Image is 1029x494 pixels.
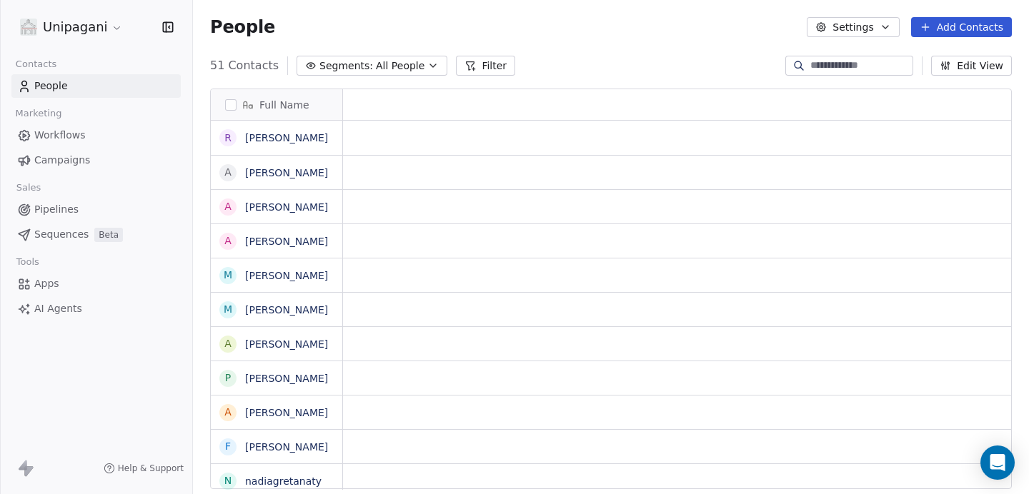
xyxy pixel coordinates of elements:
a: [PERSON_NAME] [245,304,328,316]
span: Marketing [9,103,68,124]
a: nadiagretanaty [245,475,322,487]
button: Filter [456,56,515,76]
button: Settings [807,17,899,37]
span: Unipagani [43,18,108,36]
div: R [224,131,232,146]
span: Full Name [259,98,309,112]
span: Help & Support [118,463,184,474]
a: [PERSON_NAME] [245,236,328,247]
div: P [225,370,231,385]
button: Add Contacts [911,17,1012,37]
a: Workflows [11,123,181,147]
span: 51 Contacts [210,57,279,74]
div: A [224,233,232,248]
span: People [34,79,68,94]
span: Contacts [9,54,63,75]
a: Campaigns [11,148,181,172]
span: AI Agents [34,301,82,316]
a: People [11,74,181,98]
div: A [224,199,232,214]
span: Beta [94,228,123,242]
div: M [224,268,232,283]
a: [PERSON_NAME] [245,270,328,281]
span: Apps [34,276,59,291]
a: [PERSON_NAME] [245,407,328,418]
span: Sequences [34,227,89,242]
a: [PERSON_NAME] [245,201,328,213]
div: grid [211,121,343,490]
a: [PERSON_NAME] [245,373,328,384]
div: n [224,473,232,488]
a: [PERSON_NAME] [245,167,328,178]
span: All People [376,59,424,74]
button: Unipagani [17,15,126,39]
img: logo%20unipagani.png [20,19,37,36]
a: AI Agents [11,297,181,321]
span: Sales [10,177,47,198]
span: People [210,16,275,38]
a: [PERSON_NAME] [245,441,328,453]
a: Pipelines [11,198,181,221]
span: Pipelines [34,202,79,217]
a: Apps [11,272,181,296]
span: Campaigns [34,153,90,168]
span: Tools [10,251,45,273]
button: Edit View [931,56,1012,76]
div: A [224,336,232,351]
div: A [224,405,232,420]
a: [PERSON_NAME] [245,132,328,143]
div: Open Intercom Messenger [980,445,1015,480]
a: SequencesBeta [11,223,181,246]
span: Segments: [319,59,373,74]
a: [PERSON_NAME] [245,338,328,350]
div: A [224,165,232,180]
a: Help & Support [104,463,184,474]
div: F [225,439,231,454]
div: M [224,302,232,317]
span: Workflows [34,128,86,143]
div: Full Name [211,89,342,120]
